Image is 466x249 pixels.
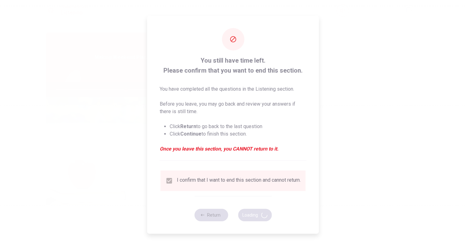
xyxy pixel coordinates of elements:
[160,145,307,153] em: Once you leave this section, you CANNOT return to it.
[160,55,307,75] span: You still have time left. Please confirm that you want to end this section.
[177,177,301,184] div: I confirm that I want to end this section and cannot return.
[160,85,307,93] p: You have completed all the questions in the Listening section.
[180,123,196,129] strong: Return
[194,209,228,221] button: Return
[180,131,201,137] strong: Continue
[170,123,307,130] li: Click to go back to the last question
[238,209,272,221] button: Loading
[170,130,307,138] li: Click to finish this section.
[160,100,307,115] p: Before you leave, you may go back and review your answers if there is still time.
